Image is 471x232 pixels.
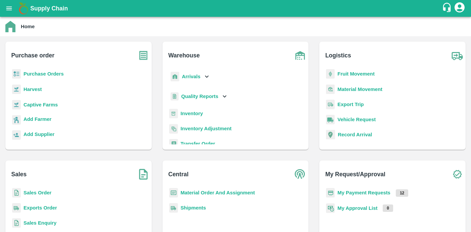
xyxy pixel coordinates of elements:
[11,170,27,179] b: Sales
[326,100,335,109] img: delivery
[168,51,200,60] b: Warehouse
[337,87,382,92] a: Material Movement
[12,115,21,125] img: farmer
[17,2,30,15] img: logo
[23,205,57,211] a: Exports Order
[23,102,58,107] a: Captive Farms
[442,2,454,14] div: customer-support
[169,188,178,198] img: centralMaterial
[181,141,215,146] a: Transfer Order
[326,115,335,125] img: vehicle
[337,71,375,77] a: Fruit Movement
[396,189,408,197] p: 12
[325,51,351,60] b: Logistics
[23,132,54,137] b: Add Supplier
[181,190,255,195] a: Material Order And Assignment
[449,166,466,183] img: check
[23,131,54,140] a: Add Supplier
[292,166,309,183] img: central
[171,72,179,82] img: whArrival
[169,139,178,149] img: whTransfer
[169,124,178,134] img: inventory
[325,170,385,179] b: My Request/Approval
[337,117,376,122] a: Vehicle Request
[23,115,51,125] a: Add Farmer
[449,47,466,64] img: truck
[12,84,21,94] img: harvest
[21,24,35,29] b: Home
[23,117,51,122] b: Add Farmer
[12,203,21,213] img: shipments
[12,218,21,228] img: sales
[168,170,188,179] b: Central
[169,203,178,213] img: shipments
[383,204,393,212] p: 0
[181,126,232,131] a: Inventory Adjustment
[326,130,335,139] img: recordArrival
[11,51,54,60] b: Purchase order
[337,102,364,107] a: Export Trip
[182,74,200,79] b: Arrivals
[338,132,372,137] a: Record Arrival
[326,203,335,213] img: approval
[169,90,229,103] div: Quality Reports
[23,220,56,226] a: Sales Enquiry
[30,5,68,12] b: Supply Chain
[326,188,335,198] img: payment
[5,21,15,32] img: home
[23,71,64,77] a: Purchase Orders
[12,69,21,79] img: reciept
[12,100,21,110] img: harvest
[12,130,21,140] img: supplier
[135,47,152,64] img: purchase
[23,190,51,195] a: Sales Order
[181,111,203,116] a: Inventory
[337,190,390,195] a: My Payment Requests
[337,205,377,211] a: My Approval List
[169,69,211,84] div: Arrivals
[326,69,335,79] img: fruit
[23,87,42,92] a: Harvest
[12,188,21,198] img: sales
[30,4,442,13] a: Supply Chain
[326,84,335,94] img: material
[181,205,206,211] a: Shipments
[1,1,17,16] button: open drawer
[292,47,309,64] img: warehouse
[171,92,179,101] img: qualityReport
[454,1,466,15] div: account of current user
[181,94,219,99] b: Quality Reports
[135,166,152,183] img: soSales
[169,109,178,119] img: whInventory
